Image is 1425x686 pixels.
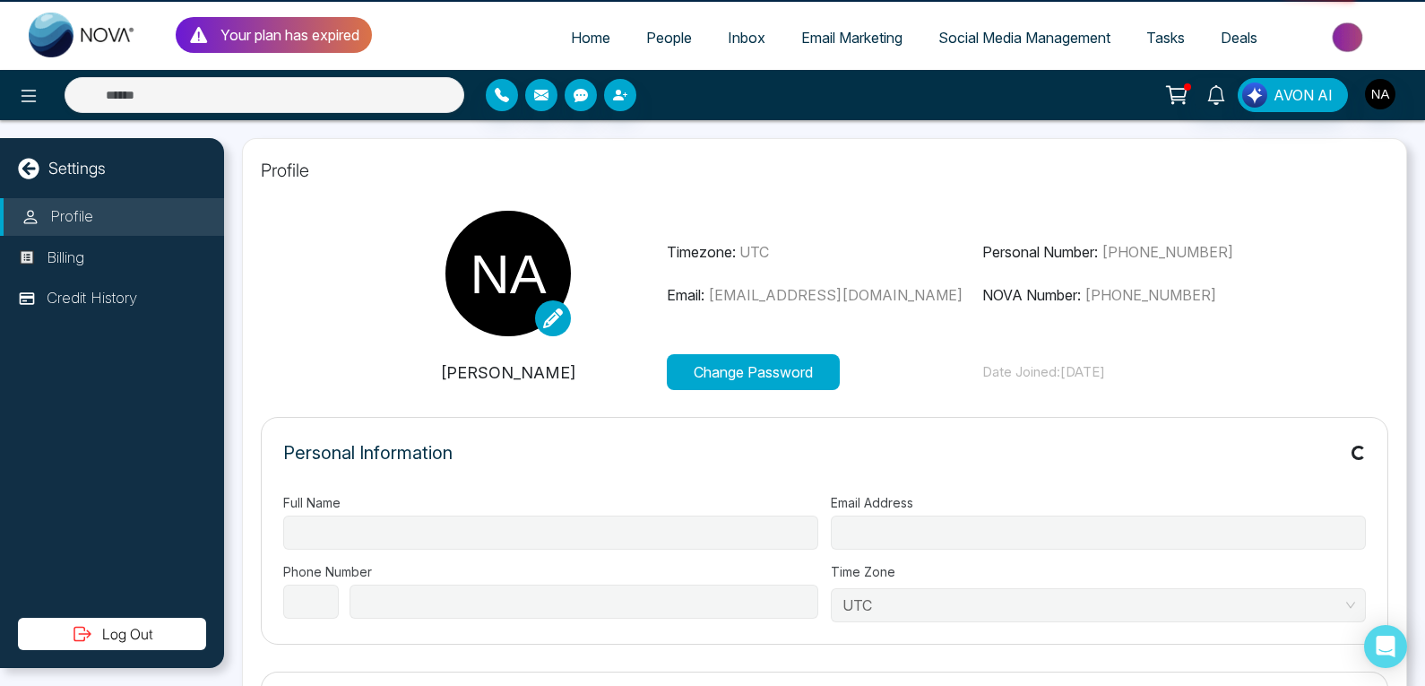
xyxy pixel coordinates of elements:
[938,29,1110,47] span: Social Media Management
[667,354,840,390] button: Change Password
[982,362,1299,383] p: Date Joined: [DATE]
[708,286,963,304] span: [EMAIL_ADDRESS][DOMAIN_NAME]
[1365,79,1395,109] img: User Avatar
[48,156,106,180] p: Settings
[1146,29,1185,47] span: Tasks
[831,562,1366,581] label: Time Zone
[553,21,628,55] a: Home
[283,562,818,581] label: Phone Number
[739,243,769,261] span: UTC
[628,21,710,55] a: People
[1238,78,1348,112] button: AVON AI
[283,439,453,466] p: Personal Information
[667,284,983,306] p: Email:
[29,13,136,57] img: Nova CRM Logo
[842,592,1354,619] span: UTC
[1364,625,1407,668] div: Open Intercom Messenger
[1242,82,1267,108] img: Lead Flow
[1221,29,1257,47] span: Deals
[667,241,983,263] p: Timezone:
[18,618,206,650] button: Log Out
[220,24,359,46] p: Your plan has expired
[801,29,902,47] span: Email Marketing
[47,247,84,270] p: Billing
[710,21,783,55] a: Inbox
[728,29,765,47] span: Inbox
[1101,243,1233,261] span: [PHONE_NUMBER]
[283,493,818,512] label: Full Name
[646,29,692,47] span: People
[50,205,93,229] p: Profile
[831,493,1366,512] label: Email Address
[1128,21,1203,55] a: Tasks
[47,287,137,310] p: Credit History
[982,284,1299,306] p: NOVA Number:
[571,29,610,47] span: Home
[1203,21,1275,55] a: Deals
[350,360,667,385] p: [PERSON_NAME]
[1274,84,1333,106] span: AVON AI
[783,21,920,55] a: Email Marketing
[982,241,1299,263] p: Personal Number:
[1284,17,1414,57] img: Market-place.gif
[920,21,1128,55] a: Social Media Management
[1084,286,1216,304] span: [PHONE_NUMBER]
[261,157,1388,184] p: Profile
